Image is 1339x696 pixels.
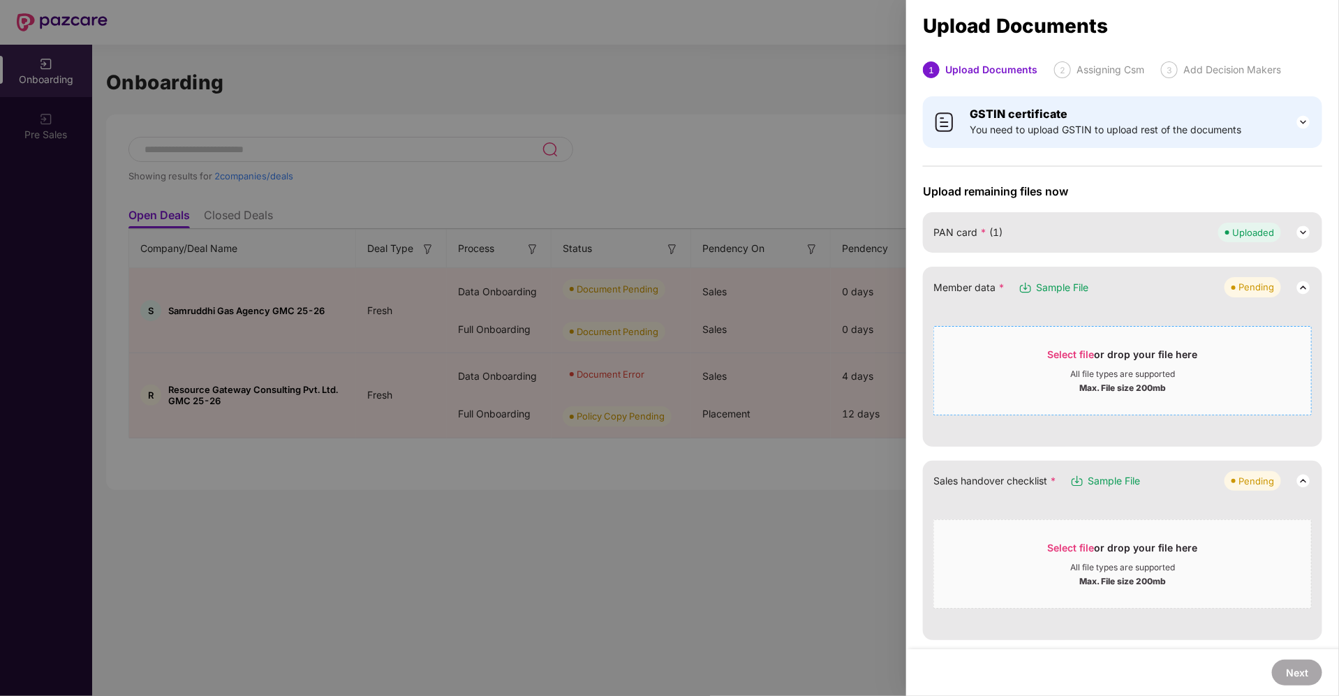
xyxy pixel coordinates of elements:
div: Pending [1238,280,1274,294]
div: Uploaded [1232,225,1274,239]
div: All file types are supported [1070,369,1175,380]
span: PAN card (1) [933,225,1003,240]
span: Select file [1048,348,1095,360]
button: Next [1272,660,1322,686]
div: Assigning Csm [1077,61,1144,78]
div: Max. File size 200mb [1079,573,1166,587]
span: Select fileor drop your file hereAll file types are supportedMax. File size 200mb [934,337,1311,404]
b: GSTIN certificate [970,107,1067,121]
img: svg+xml;base64,PHN2ZyB3aWR0aD0iMjQiIGhlaWdodD0iMjQiIHZpZXdCb3g9IjAgMCAyNCAyNCIgZmlsbD0ibm9uZSIgeG... [1295,224,1312,241]
span: Sample File [1036,280,1088,295]
span: Select fileor drop your file hereAll file types are supportedMax. File size 200mb [934,531,1311,598]
div: Upload Documents [945,61,1037,78]
span: 1 [929,65,934,75]
img: svg+xml;base64,PHN2ZyB3aWR0aD0iMjQiIGhlaWdodD0iMjQiIHZpZXdCb3g9IjAgMCAyNCAyNCIgZmlsbD0ibm9uZSIgeG... [1295,114,1312,131]
span: Sales handover checklist [933,473,1056,489]
span: 3 [1167,65,1172,75]
div: Add Decision Makers [1183,61,1281,78]
span: You need to upload GSTIN to upload rest of the documents [970,122,1241,138]
div: Upload Documents [923,18,1322,34]
span: Member data [933,280,1005,295]
img: svg+xml;base64,PHN2ZyB3aWR0aD0iMjQiIGhlaWdodD0iMjQiIHZpZXdCb3g9IjAgMCAyNCAyNCIgZmlsbD0ibm9uZSIgeG... [1295,473,1312,489]
div: Pending [1238,474,1274,488]
div: Max. File size 200mb [1079,380,1166,394]
span: Select file [1048,542,1095,554]
img: svg+xml;base64,PHN2ZyB3aWR0aD0iMjQiIGhlaWdodD0iMjQiIHZpZXdCb3g9IjAgMCAyNCAyNCIgZmlsbD0ibm9uZSIgeG... [1295,279,1312,296]
img: svg+xml;base64,PHN2ZyB3aWR0aD0iMTYiIGhlaWdodD0iMTciIHZpZXdCb3g9IjAgMCAxNiAxNyIgZmlsbD0ibm9uZSIgeG... [1070,474,1084,488]
span: 2 [1060,65,1065,75]
img: svg+xml;base64,PHN2ZyB3aWR0aD0iMTYiIGhlaWdodD0iMTciIHZpZXdCb3g9IjAgMCAxNiAxNyIgZmlsbD0ibm9uZSIgeG... [1019,281,1033,295]
span: Sample File [1088,473,1140,489]
span: Upload remaining files now [923,184,1322,198]
div: or drop your file here [1048,541,1198,562]
div: or drop your file here [1048,348,1198,369]
div: All file types are supported [1070,562,1175,573]
img: svg+xml;base64,PHN2ZyB4bWxucz0iaHR0cDovL3d3dy53My5vcmcvMjAwMC9zdmciIHdpZHRoPSI0MCIgaGVpZ2h0PSI0MC... [933,111,956,133]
